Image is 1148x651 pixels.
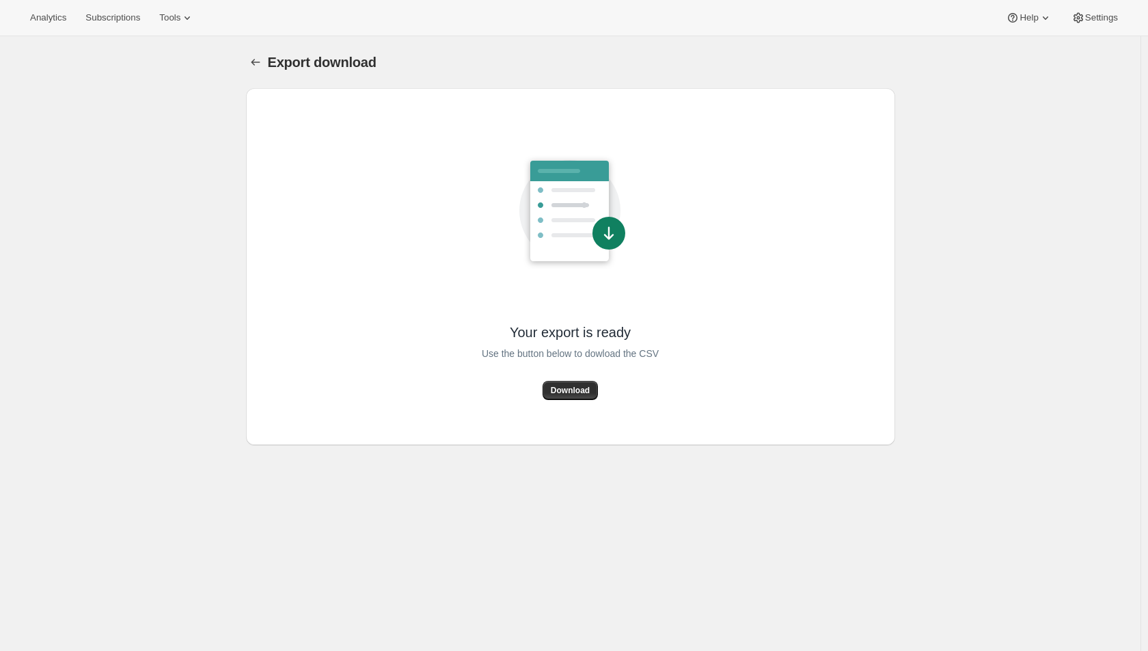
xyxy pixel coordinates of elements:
[151,8,202,27] button: Tools
[543,381,598,400] button: Download
[510,323,631,341] span: Your export is ready
[22,8,74,27] button: Analytics
[268,55,377,70] span: Export download
[482,345,659,362] span: Use the button below to dowload the CSV
[1063,8,1126,27] button: Settings
[85,12,140,23] span: Subscriptions
[246,53,265,72] button: Export download
[77,8,148,27] button: Subscriptions
[1085,12,1118,23] span: Settings
[551,385,590,396] span: Download
[1020,12,1038,23] span: Help
[30,12,66,23] span: Analytics
[998,8,1060,27] button: Help
[159,12,180,23] span: Tools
